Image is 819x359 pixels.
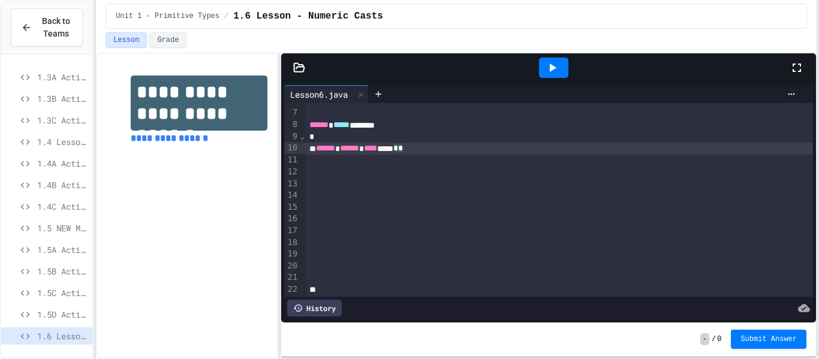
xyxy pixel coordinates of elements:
[284,189,299,201] div: 14
[284,213,299,225] div: 16
[731,330,806,349] button: Submit Answer
[39,15,73,40] span: Back to Teams
[284,85,369,103] div: Lesson6.java
[37,92,88,105] span: 1.3B Activity B
[37,157,88,170] span: 1.4A Activity A
[284,178,299,190] div: 13
[717,334,721,344] span: 0
[299,131,305,141] span: Fold line
[284,119,299,131] div: 8
[37,243,88,256] span: 1.5A Activity A
[37,308,88,321] span: 1.5D Activity D
[37,179,88,191] span: 1.4B Activity B
[284,131,299,143] div: 9
[11,8,83,47] button: Back to Teams
[284,142,299,154] div: 10
[284,88,354,101] div: Lesson6.java
[106,32,147,48] button: Lesson
[712,334,716,344] span: /
[284,260,299,272] div: 20
[37,200,88,213] span: 1.4C Activity C
[700,333,709,345] span: -
[284,248,299,260] div: 19
[284,201,299,213] div: 15
[284,166,299,178] div: 12
[37,265,88,277] span: 1.5B Activity B
[37,114,88,126] span: 1.3C Activity C
[116,11,219,21] span: Unit 1 - Primitive Types
[37,71,88,83] span: 1.3A Activity A
[284,295,299,307] div: 23
[37,135,88,148] span: 1.4 Lesson - Number Calculations
[233,9,383,23] span: 1.6 Lesson - Numeric Casts
[284,107,299,119] div: 7
[287,300,342,316] div: History
[224,11,228,21] span: /
[149,32,186,48] button: Grade
[284,237,299,249] div: 18
[740,334,797,344] span: Submit Answer
[284,154,299,166] div: 11
[37,330,88,342] span: 1.6 Lesson - Numeric Casts
[284,271,299,283] div: 21
[284,283,299,295] div: 22
[37,286,88,299] span: 1.5C Activity C
[37,222,88,234] span: 1.5 NEW Modular Division
[284,225,299,237] div: 17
